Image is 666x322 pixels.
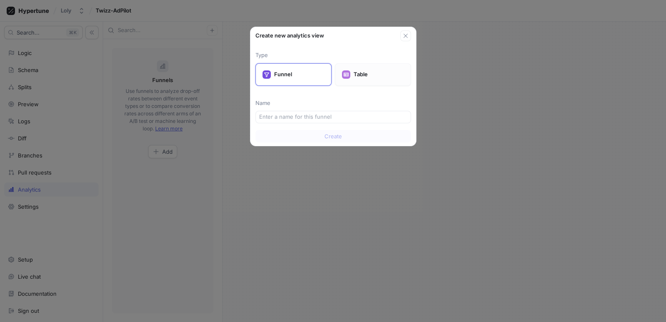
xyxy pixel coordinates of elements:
[255,99,411,107] p: Name
[255,51,411,60] p: Type
[324,134,342,139] span: Create
[255,130,411,142] button: Create
[259,113,407,121] input: Enter a name for this funnel
[255,32,400,40] div: Create new analytics view
[354,70,404,79] p: Table
[274,70,324,79] p: Funnel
